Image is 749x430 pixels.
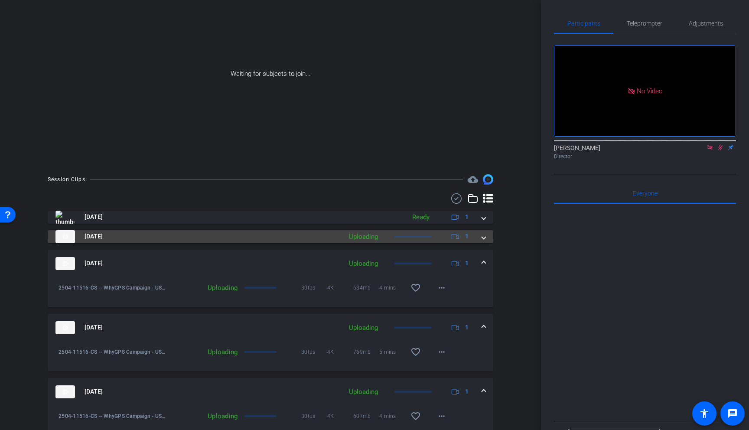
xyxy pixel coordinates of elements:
[408,212,434,222] div: Ready
[379,283,405,292] span: 4 mins
[483,174,493,185] img: Session clips
[85,212,103,222] span: [DATE]
[166,283,242,292] div: Uploading
[468,174,478,185] span: Destinations for your clips
[567,20,600,26] span: Participants
[345,259,382,269] div: Uploading
[327,283,353,292] span: 4K
[55,230,75,243] img: thumb-nail
[379,348,405,356] span: 5 mins
[85,259,103,268] span: [DATE]
[554,143,736,160] div: [PERSON_NAME]
[436,411,447,421] mat-icon: more_horiz
[48,211,493,224] mat-expansion-panel-header: thumb-nail[DATE]Ready1
[166,348,242,356] div: Uploading
[345,232,382,242] div: Uploading
[554,153,736,160] div: Director
[55,385,75,398] img: thumb-nail
[166,412,242,420] div: Uploading
[301,283,327,292] span: 30fps
[327,412,353,420] span: 4K
[465,232,469,241] span: 1
[436,347,447,357] mat-icon: more_horiz
[410,347,421,357] mat-icon: favorite_border
[627,20,662,26] span: Teleprompter
[55,211,75,224] img: thumb-nail
[48,314,493,342] mat-expansion-panel-header: thumb-nail[DATE]Uploading1
[85,232,103,241] span: [DATE]
[468,174,478,185] mat-icon: cloud_upload
[633,190,658,196] span: Everyone
[48,175,85,184] div: Session Clips
[689,20,723,26] span: Adjustments
[353,348,379,356] span: 769mb
[353,283,379,292] span: 634mb
[48,277,493,307] div: thumb-nail[DATE]Uploading1
[48,342,493,371] div: thumb-nail[DATE]Uploading1
[55,257,75,270] img: thumb-nail
[465,387,469,396] span: 1
[85,323,103,332] span: [DATE]
[379,412,405,420] span: 4 mins
[345,387,382,397] div: Uploading
[699,408,710,419] mat-icon: accessibility
[55,321,75,334] img: thumb-nail
[410,283,421,293] mat-icon: favorite_border
[59,283,166,292] span: 2504-11516-CS -- WhyGPS Campaign - USS-Why GPS - Demo Recording Session-[PERSON_NAME]-2025-08-26-...
[637,87,662,94] span: No Video
[59,412,166,420] span: 2504-11516-CS -- WhyGPS Campaign - USS-Why GPS - Demo Recording Session-[PERSON_NAME]-2025-08-26-...
[727,408,738,419] mat-icon: message
[48,230,493,243] mat-expansion-panel-header: thumb-nail[DATE]Uploading1
[410,411,421,421] mat-icon: favorite_border
[353,412,379,420] span: 607mb
[48,250,493,277] mat-expansion-panel-header: thumb-nail[DATE]Uploading1
[465,259,469,268] span: 1
[48,378,493,406] mat-expansion-panel-header: thumb-nail[DATE]Uploading1
[465,212,469,222] span: 1
[85,387,103,396] span: [DATE]
[301,348,327,356] span: 30fps
[301,412,327,420] span: 30fps
[327,348,353,356] span: 4K
[59,348,166,356] span: 2504-11516-CS -- WhyGPS Campaign - USS-Why GPS - Demo Recording Session-[PERSON_NAME]-2025-08-26-...
[345,323,382,333] div: Uploading
[436,283,447,293] mat-icon: more_horiz
[465,323,469,332] span: 1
